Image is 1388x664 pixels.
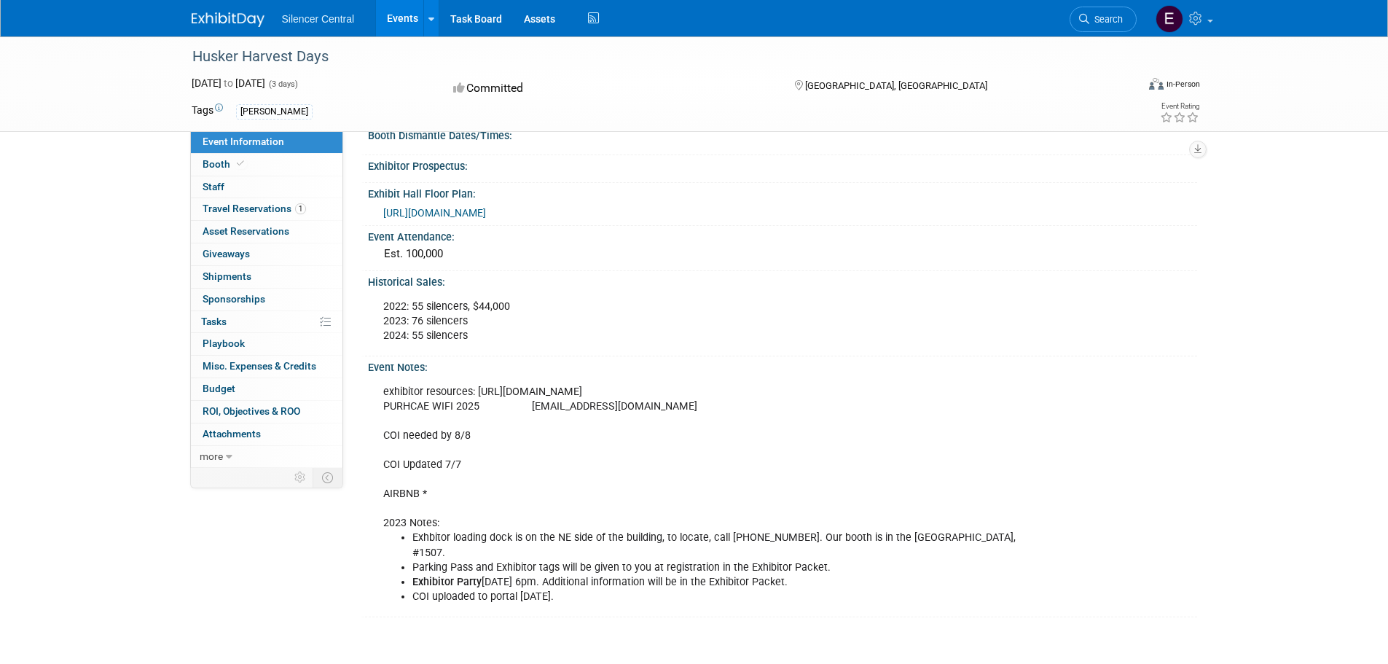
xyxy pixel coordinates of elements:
[191,198,342,220] a: Travel Reservations1
[203,181,224,192] span: Staff
[191,154,342,176] a: Booth
[191,221,342,243] a: Asset Reservations
[203,337,245,349] span: Playbook
[203,405,300,417] span: ROI, Objectives & ROO
[200,450,223,462] span: more
[191,446,342,468] a: more
[313,468,342,487] td: Toggle Event Tabs
[203,158,247,170] span: Booth
[1149,78,1164,90] img: Format-Inperson.png
[383,207,486,219] a: [URL][DOMAIN_NAME]
[1089,14,1123,25] span: Search
[237,160,244,168] i: Booth reservation complete
[412,575,1027,590] li: [DATE] 6pm. Additional information will be in the Exhibitor Packet.
[449,76,771,101] div: Committed
[203,383,235,394] span: Budget
[805,80,987,91] span: [GEOGRAPHIC_DATA], [GEOGRAPHIC_DATA]
[191,131,342,153] a: Event Information
[187,44,1115,70] div: Husker Harvest Days
[1160,103,1199,110] div: Event Rating
[203,225,289,237] span: Asset Reservations
[379,243,1186,265] div: Est. 100,000
[203,203,306,214] span: Travel Reservations
[191,423,342,445] a: Attachments
[191,378,342,400] a: Budget
[203,270,251,282] span: Shipments
[192,103,223,120] td: Tags
[368,155,1197,173] div: Exhibitor Prospectus:
[203,360,316,372] span: Misc. Expenses & Credits
[412,590,1027,604] li: COI uploaded to portal [DATE].
[267,79,298,89] span: (3 days)
[368,125,1197,143] div: Booth Dismantle Dates/Times:
[203,293,265,305] span: Sponsorships
[203,136,284,147] span: Event Information
[295,203,306,214] span: 1
[201,316,227,327] span: Tasks
[192,12,264,27] img: ExhibitDay
[191,333,342,355] a: Playbook
[1156,5,1183,33] img: Emma Houwman
[203,428,261,440] span: Attachments
[282,13,355,25] span: Silencer Central
[368,183,1197,201] div: Exhibit Hall Floor Plan:
[191,311,342,333] a: Tasks
[412,531,1027,560] li: Exhbitor loading dock is on the NE side of the building, to locate, call [PHONE_NUMBER]. Our boot...
[368,356,1197,375] div: Event Notes:
[1166,79,1200,90] div: In-Person
[236,104,313,120] div: [PERSON_NAME]
[221,77,235,89] span: to
[288,468,313,487] td: Personalize Event Tab Strip
[1051,76,1201,98] div: Event Format
[191,356,342,378] a: Misc. Expenses & Credits
[191,289,342,310] a: Sponsorships
[191,401,342,423] a: ROI, Objectives & ROO
[191,176,342,198] a: Staff
[1070,7,1137,32] a: Search
[192,77,265,89] span: [DATE] [DATE]
[191,266,342,288] a: Shipments
[368,226,1197,244] div: Event Attendance:
[203,248,250,259] span: Giveaways
[191,243,342,265] a: Giveaways
[373,378,1035,612] div: exhibitor resources: [URL][DOMAIN_NAME] PURHCAE WIFI 2025 [EMAIL_ADDRESS][DOMAIN_NAME] COI needed...
[368,271,1197,289] div: Historical Sales:
[412,561,1027,575] li: Parking Pass and Exhibitor tags will be given to you at registration in the Exhibitor Packet.
[373,292,1035,351] div: 2022: 55 silencers, $44,000 2023: 76 silencers 2024: 55 silencers
[412,576,482,588] b: Exhibitor Party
